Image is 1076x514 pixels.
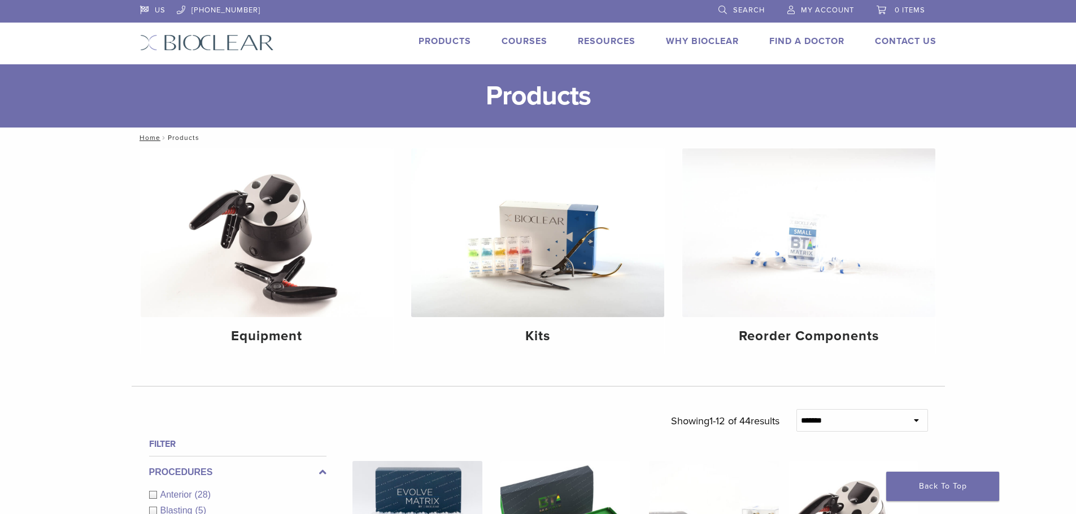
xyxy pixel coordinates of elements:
[136,134,160,142] a: Home
[895,6,925,15] span: 0 items
[733,6,765,15] span: Search
[419,36,471,47] a: Products
[691,326,926,346] h4: Reorder Components
[671,409,779,433] p: Showing results
[149,465,326,479] label: Procedures
[195,490,211,499] span: (28)
[140,34,274,51] img: Bioclear
[141,148,394,317] img: Equipment
[769,36,844,47] a: Find A Doctor
[682,148,935,354] a: Reorder Components
[149,437,326,451] h4: Filter
[666,36,739,47] a: Why Bioclear
[411,148,664,317] img: Kits
[150,326,385,346] h4: Equipment
[411,148,664,354] a: Kits
[875,36,936,47] a: Contact Us
[801,6,854,15] span: My Account
[886,472,999,501] a: Back To Top
[160,490,195,499] span: Anterior
[578,36,635,47] a: Resources
[420,326,655,346] h4: Kits
[141,148,394,354] a: Equipment
[709,415,751,427] span: 1-12 of 44
[160,135,168,140] span: /
[502,36,547,47] a: Courses
[682,148,935,317] img: Reorder Components
[132,128,945,148] nav: Products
